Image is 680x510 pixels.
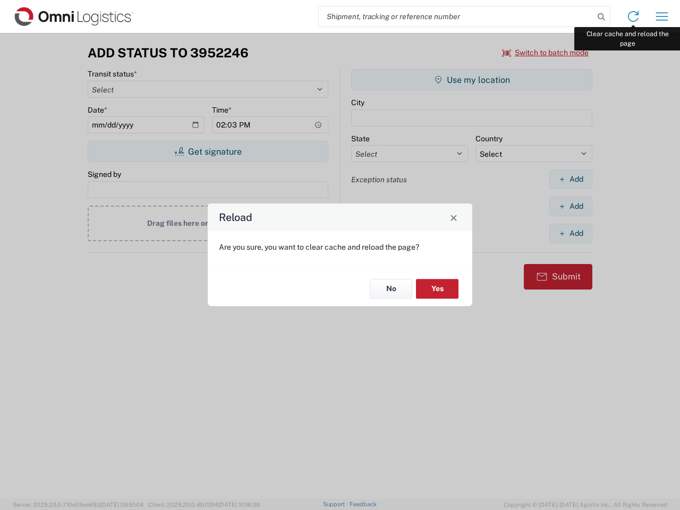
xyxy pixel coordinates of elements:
h4: Reload [219,210,252,225]
p: Are you sure, you want to clear cache and reload the page? [219,242,461,252]
button: Yes [416,279,458,299]
input: Shipment, tracking or reference number [319,6,594,27]
button: No [370,279,412,299]
button: Close [446,210,461,225]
